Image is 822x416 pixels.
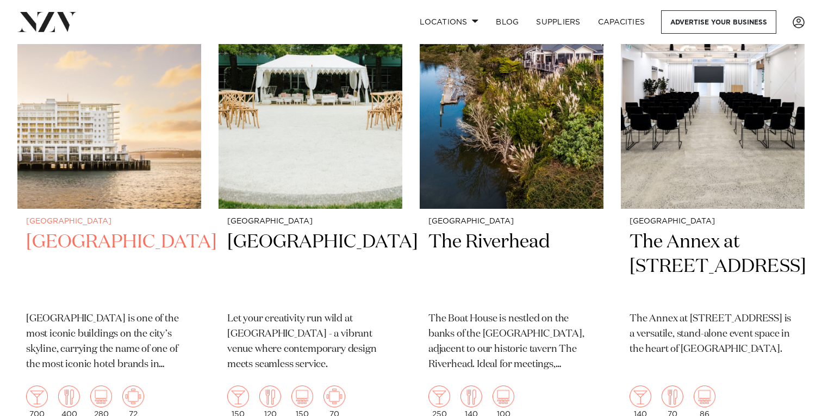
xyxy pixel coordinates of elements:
img: cocktail.png [428,386,450,407]
a: BLOG [487,10,527,34]
h2: [GEOGRAPHIC_DATA] [26,230,192,303]
img: dining.png [259,386,281,407]
img: cocktail.png [227,386,249,407]
p: Let your creativity run wild at [GEOGRAPHIC_DATA] - a vibrant venue where contemporary design mee... [227,312,394,372]
small: [GEOGRAPHIC_DATA] [630,218,796,226]
small: [GEOGRAPHIC_DATA] [428,218,595,226]
h2: The Annex at [STREET_ADDRESS] [630,230,796,303]
a: SUPPLIERS [527,10,589,34]
img: theatre.png [90,386,112,407]
p: The Boat House is nestled on the banks of the [GEOGRAPHIC_DATA], adjacent to our historic tavern ... [428,312,595,372]
img: theatre.png [493,386,514,407]
img: meeting.png [122,386,144,407]
p: The Annex at [STREET_ADDRESS] is a versatile, stand-alone event space in the heart of [GEOGRAPHIC... [630,312,796,357]
h2: [GEOGRAPHIC_DATA] [227,230,394,303]
p: [GEOGRAPHIC_DATA] is one of the most iconic buildings on the city’s skyline, carrying the name of... [26,312,192,372]
a: Advertise your business [661,10,776,34]
small: [GEOGRAPHIC_DATA] [227,218,394,226]
img: theatre.png [694,386,715,407]
img: theatre.png [291,386,313,407]
img: meeting.png [323,386,345,407]
small: [GEOGRAPHIC_DATA] [26,218,192,226]
img: dining.png [58,386,80,407]
img: cocktail.png [630,386,651,407]
img: dining.png [662,386,683,407]
a: Locations [411,10,487,34]
img: dining.png [460,386,482,407]
h2: The Riverhead [428,230,595,303]
img: cocktail.png [26,386,48,407]
img: nzv-logo.png [17,12,77,32]
a: Capacities [589,10,654,34]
